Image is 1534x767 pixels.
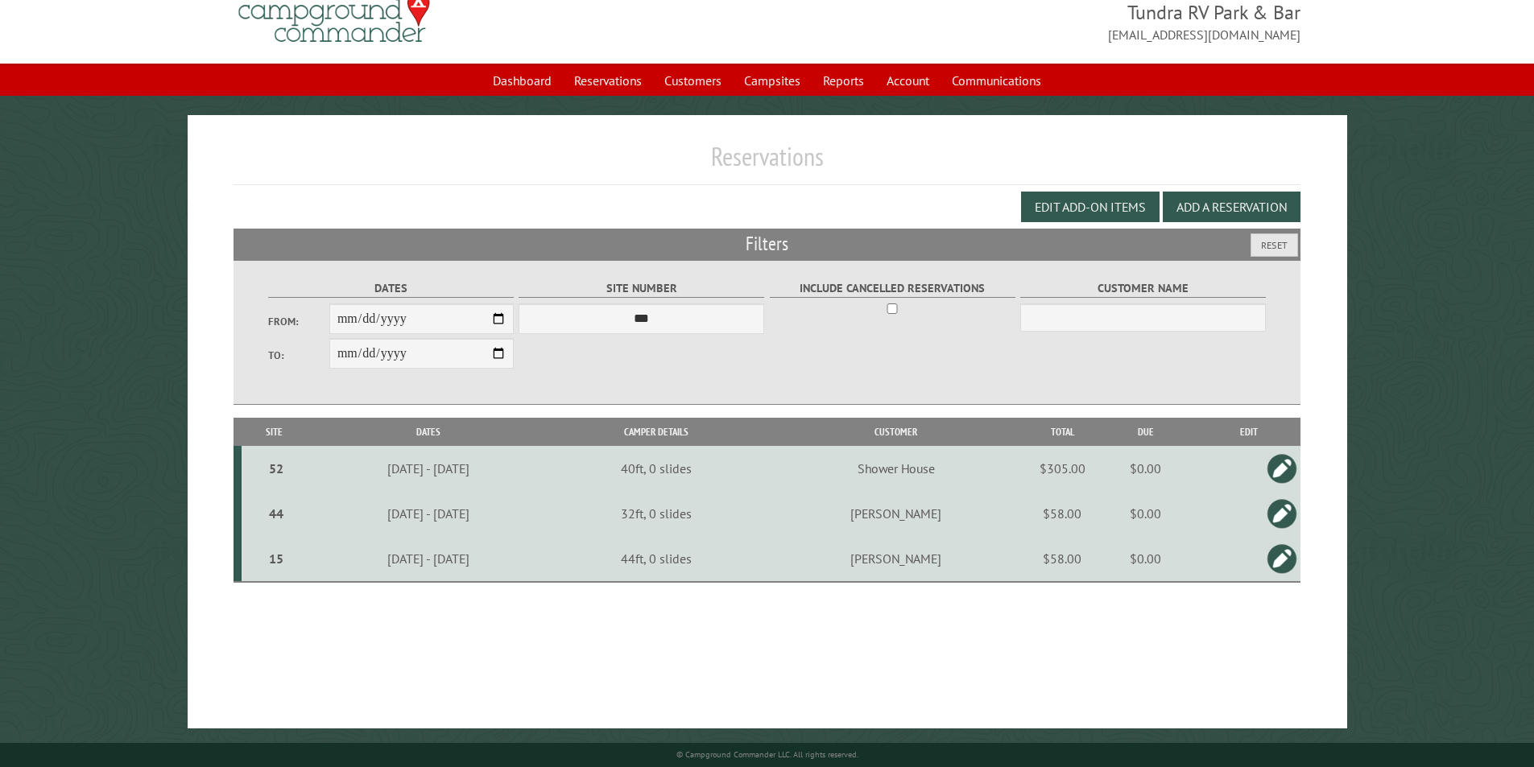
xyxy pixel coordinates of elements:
[1094,446,1197,491] td: $0.00
[519,279,764,298] label: Site Number
[234,141,1301,185] h1: Reservations
[762,491,1030,536] td: [PERSON_NAME]
[942,65,1051,96] a: Communications
[564,65,651,96] a: Reservations
[248,551,304,567] div: 15
[1030,491,1094,536] td: $58.00
[1197,418,1300,446] th: Edit
[550,446,762,491] td: 40ft, 0 slides
[1030,446,1094,491] td: $305.00
[734,65,810,96] a: Campsites
[248,505,304,522] div: 44
[1030,418,1094,446] th: Total
[309,505,548,522] div: [DATE] - [DATE]
[770,279,1015,298] label: Include Cancelled Reservations
[309,551,548,567] div: [DATE] - [DATE]
[1094,491,1197,536] td: $0.00
[1251,233,1298,257] button: Reset
[268,314,329,329] label: From:
[268,279,514,298] label: Dates
[655,65,731,96] a: Customers
[268,348,329,363] label: To:
[762,536,1030,582] td: [PERSON_NAME]
[550,536,762,582] td: 44ft, 0 slides
[550,418,762,446] th: Camper Details
[234,229,1301,259] h2: Filters
[762,446,1030,491] td: Shower House
[877,65,939,96] a: Account
[813,65,874,96] a: Reports
[242,418,307,446] th: Site
[1021,192,1160,222] button: Edit Add-on Items
[1030,536,1094,582] td: $58.00
[309,460,548,476] div: [DATE] - [DATE]
[483,65,561,96] a: Dashboard
[1094,418,1197,446] th: Due
[762,418,1030,446] th: Customer
[550,491,762,536] td: 32ft, 0 slides
[1163,192,1300,222] button: Add a Reservation
[1094,536,1197,582] td: $0.00
[307,418,550,446] th: Dates
[1020,279,1266,298] label: Customer Name
[248,460,304,476] div: 52
[676,749,858,760] small: © Campground Commander LLC. All rights reserved.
